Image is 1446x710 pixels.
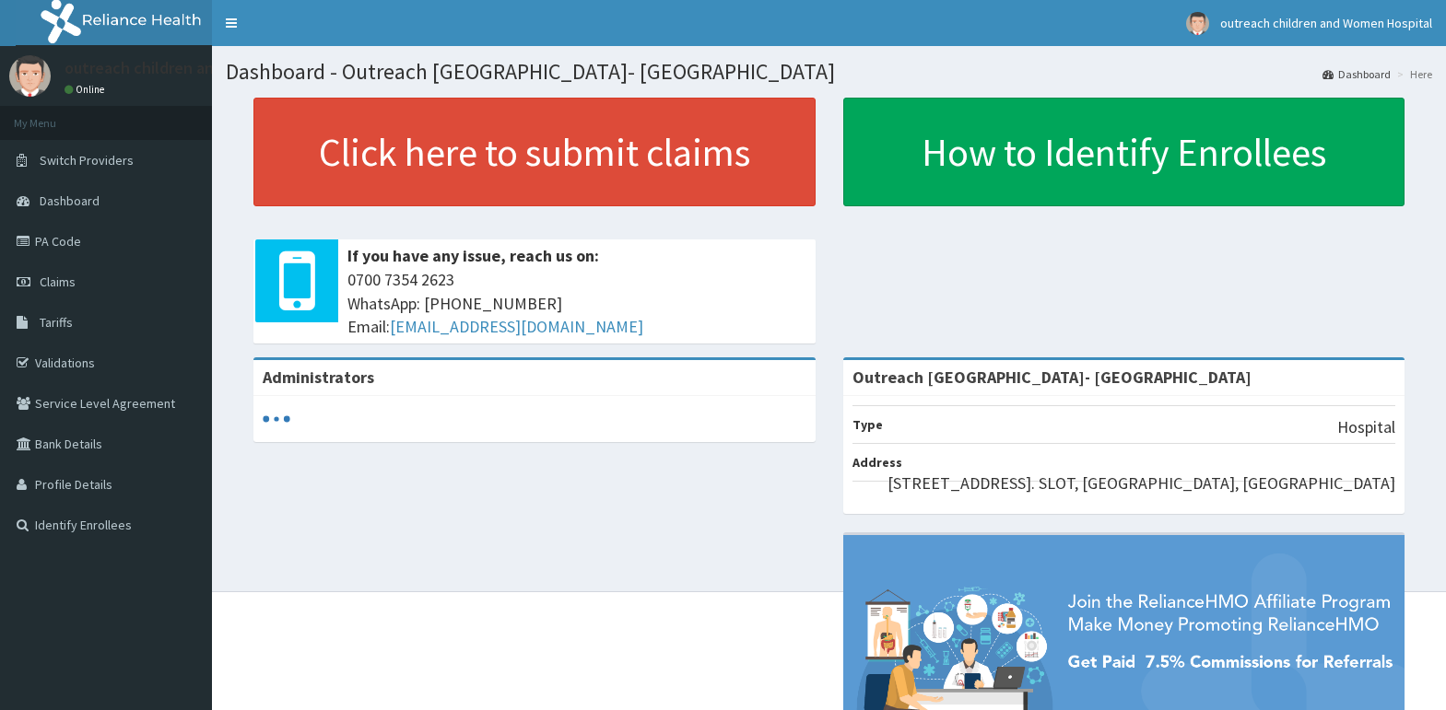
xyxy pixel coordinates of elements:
span: Dashboard [40,192,100,209]
span: 0700 7354 2623 WhatsApp: [PHONE_NUMBER] Email: [347,268,806,339]
p: Hospital [1337,415,1395,439]
svg: audio-loading [263,405,290,433]
p: outreach children and Women Hospital [65,60,345,76]
span: Claims [40,274,76,290]
b: Administrators [263,367,374,388]
li: Here [1393,66,1432,82]
a: Click here to submit claims [253,98,816,206]
strong: Outreach [GEOGRAPHIC_DATA]- [GEOGRAPHIC_DATA] [852,367,1252,388]
span: outreach children and Women Hospital [1220,15,1432,31]
a: Online [65,83,109,96]
p: [STREET_ADDRESS]. SLOT, [GEOGRAPHIC_DATA], [GEOGRAPHIC_DATA] [888,471,1395,495]
h1: Dashboard - Outreach [GEOGRAPHIC_DATA]- [GEOGRAPHIC_DATA] [226,60,1432,84]
b: Address [852,454,902,471]
a: [EMAIL_ADDRESS][DOMAIN_NAME] [390,316,643,337]
span: Tariffs [40,314,73,331]
b: Type [852,416,883,433]
img: User Image [9,55,51,97]
a: How to Identify Enrollees [843,98,1405,206]
span: Switch Providers [40,152,134,169]
a: Dashboard [1323,66,1391,82]
img: User Image [1186,12,1209,35]
b: If you have any issue, reach us on: [347,245,599,266]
